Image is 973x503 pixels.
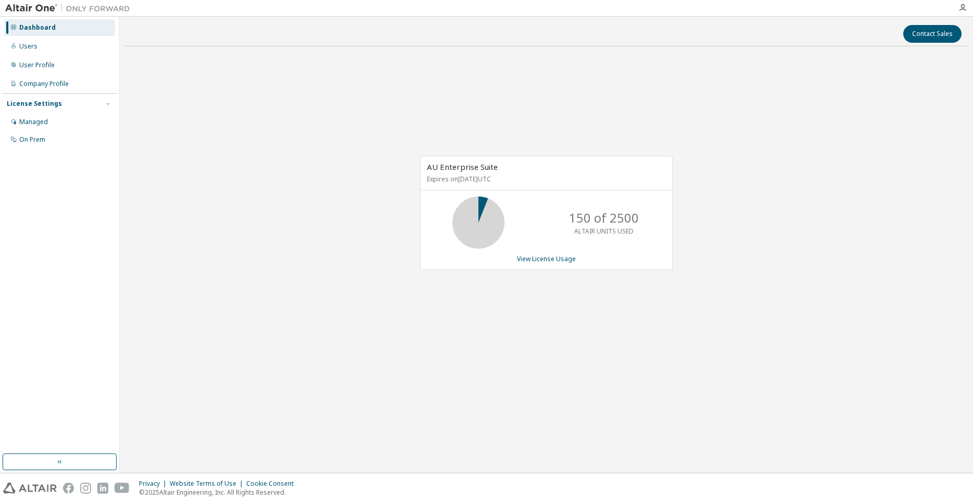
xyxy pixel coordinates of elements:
[63,483,74,494] img: facebook.svg
[517,254,576,263] a: View License Usage
[246,480,300,488] div: Cookie Consent
[170,480,246,488] div: Website Terms of Use
[80,483,91,494] img: instagram.svg
[139,488,300,497] p: © 2025 Altair Engineering, Inc. All Rights Reserved.
[19,23,56,32] div: Dashboard
[3,483,57,494] img: altair_logo.svg
[19,42,37,51] div: Users
[19,61,55,69] div: User Profile
[7,100,62,108] div: License Settings
[574,227,634,236] p: ALTAIR UNITS USED
[115,483,130,494] img: youtube.svg
[139,480,170,488] div: Privacy
[19,80,69,88] div: Company Profile
[5,3,135,14] img: Altair One
[903,25,962,43] button: Contact Sales
[569,209,639,227] p: 150 of 2500
[427,162,498,172] span: AU Enterprise Suite
[19,136,45,144] div: On Prem
[427,175,663,183] p: Expires on [DATE] UTC
[97,483,108,494] img: linkedin.svg
[19,118,48,126] div: Managed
